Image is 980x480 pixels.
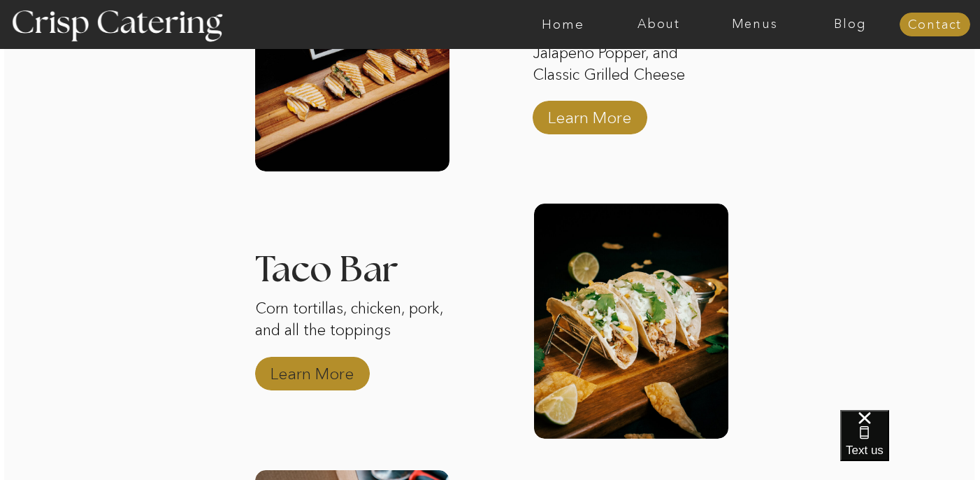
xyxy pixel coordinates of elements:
a: Contact [900,18,970,32]
a: Home [515,17,611,31]
a: About [611,17,707,31]
p: Corn tortillas, chicken, pork, and all the toppings [255,298,449,365]
iframe: podium webchat widget bubble [840,410,980,480]
a: Learn More [543,94,636,134]
a: Learn More [266,350,359,390]
a: Menus [707,17,802,31]
p: Pulled Pork, Chicken Pesto, Jalapeño Popper, and Classic Grilled Cheese [533,21,727,88]
a: Blog [802,17,898,31]
h3: Taco Bar [255,252,449,269]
